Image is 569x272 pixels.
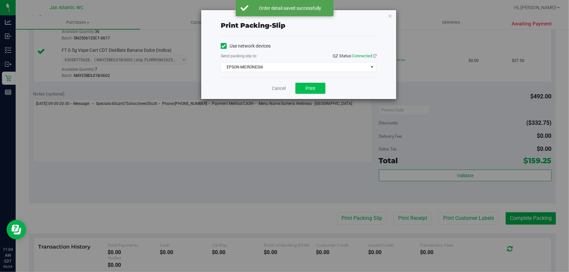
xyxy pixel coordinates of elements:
[221,53,257,59] label: Send packing-slip to:
[306,86,315,91] span: Print
[295,83,325,94] button: Print
[221,43,271,50] label: Use network devices
[272,85,286,92] a: Cancel
[352,53,372,58] span: Connected
[368,63,376,72] span: select
[221,21,285,29] span: Print packing-slip
[333,53,377,58] span: QZ Status:
[7,220,26,239] iframe: Resource center
[221,63,368,72] span: EPSON-MICRONESIA
[252,5,329,11] div: Order detail saved successfully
